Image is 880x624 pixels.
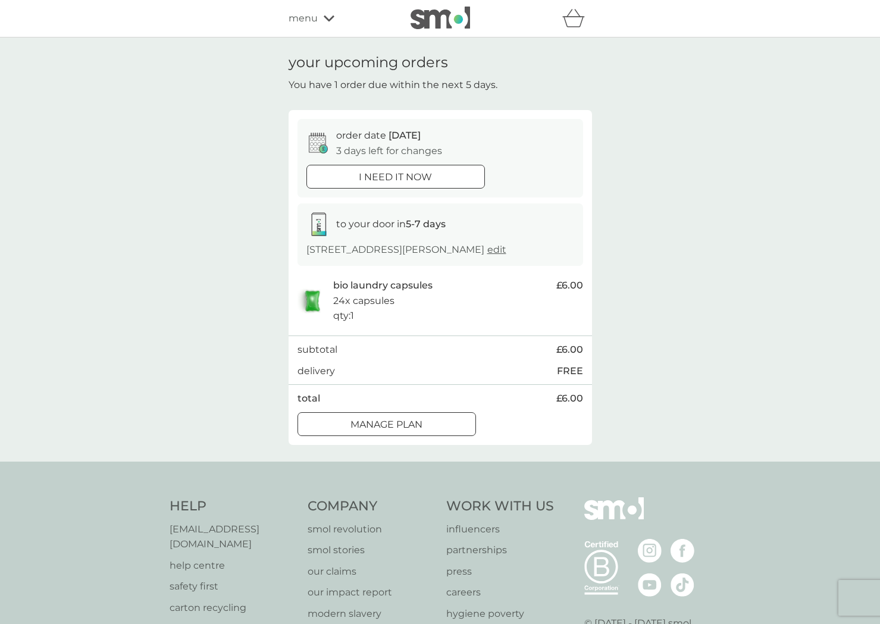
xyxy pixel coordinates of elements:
h4: Help [170,497,296,516]
p: i need it now [359,170,432,185]
a: careers [446,585,554,600]
img: visit the smol Youtube page [638,573,662,597]
p: qty : 1 [333,308,354,324]
a: [EMAIL_ADDRESS][DOMAIN_NAME] [170,522,296,552]
button: Manage plan [297,412,476,436]
p: FREE [557,363,583,379]
a: our impact report [308,585,434,600]
p: total [297,391,320,406]
span: menu [289,11,318,26]
img: visit the smol Tiktok page [671,573,694,597]
a: hygiene poverty [446,606,554,622]
span: £6.00 [556,278,583,293]
p: delivery [297,363,335,379]
p: You have 1 order due within the next 5 days. [289,77,497,93]
p: order date [336,128,421,143]
p: subtotal [297,342,337,358]
h4: Company [308,497,434,516]
a: edit [487,244,506,255]
a: partnerships [446,543,554,558]
a: help centre [170,558,296,573]
p: Manage plan [350,417,422,432]
a: smol revolution [308,522,434,537]
h1: your upcoming orders [289,54,448,71]
img: visit the smol Facebook page [671,539,694,563]
p: 3 days left for changes [336,143,442,159]
img: smol [584,497,644,538]
div: basket [562,7,592,30]
img: visit the smol Instagram page [638,539,662,563]
span: £6.00 [556,342,583,358]
button: i need it now [306,165,485,189]
a: our claims [308,564,434,579]
a: carton recycling [170,600,296,616]
a: safety first [170,579,296,594]
span: [DATE] [389,130,421,141]
a: smol stories [308,543,434,558]
img: smol [411,7,470,29]
h4: Work With Us [446,497,554,516]
span: to your door in [336,218,446,230]
strong: 5-7 days [406,218,446,230]
a: press [446,564,554,579]
a: influencers [446,522,554,537]
p: bio laundry capsules [333,278,433,293]
p: [STREET_ADDRESS][PERSON_NAME] [306,242,506,258]
span: £6.00 [556,391,583,406]
p: 24x capsules [333,293,394,309]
